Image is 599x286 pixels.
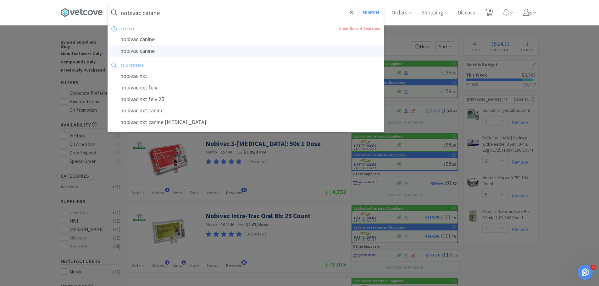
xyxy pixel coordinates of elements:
a: 4 [483,11,496,16]
button: Search [358,5,384,20]
div: nobivac canine [108,45,384,57]
a: Clear Recent Searches [339,26,380,31]
span: 1 [591,265,596,270]
div: nobivac canine [108,34,384,45]
div: nobivac nxt canine [108,105,384,116]
div: nobivac nxt [108,70,384,82]
div: nobivac nxt felv [108,82,384,94]
div: nobivac nxt felv 25 [108,94,384,105]
div: recent [120,24,237,34]
a: Discuss [455,10,478,16]
input: Search by item, sku, manufacturer, ingredient, size... [108,5,384,20]
iframe: Intercom live chat [578,265,593,280]
div: nobivac nxt canine [MEDICAL_DATA] [108,116,384,128]
div: suggestion [120,61,262,70]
